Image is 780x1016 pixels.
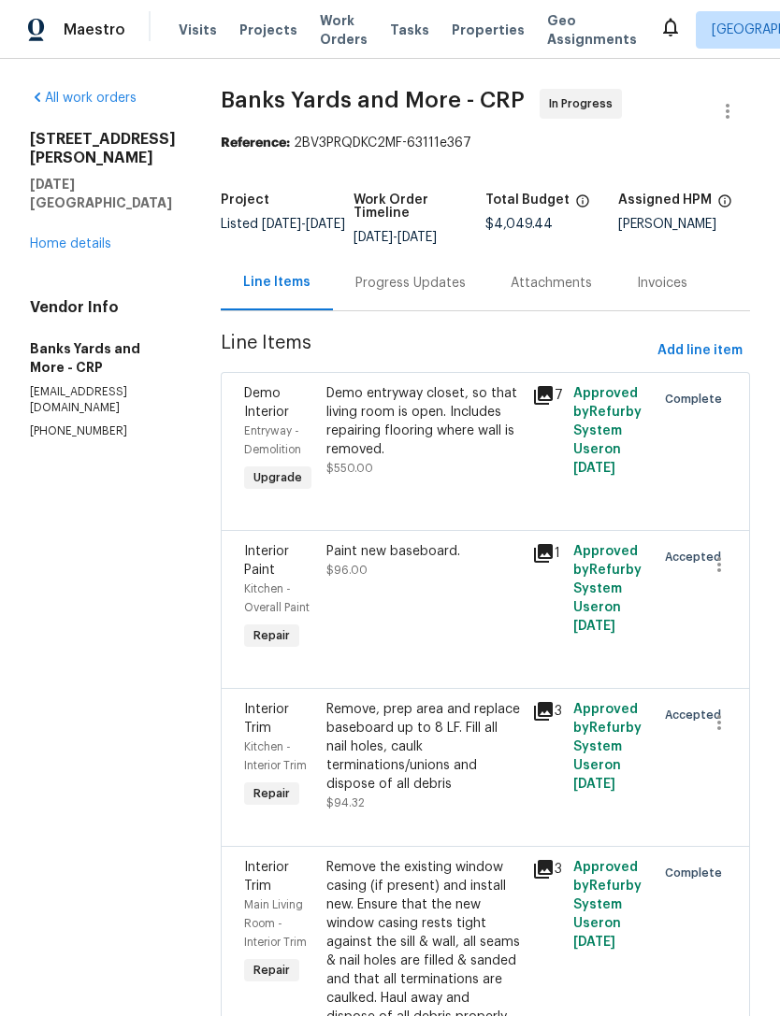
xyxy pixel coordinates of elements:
[221,334,650,368] span: Line Items
[243,273,311,292] div: Line Items
[221,134,750,152] div: 2BV3PRQDKC2MF-63111e367
[452,21,525,39] span: Properties
[326,797,365,809] span: $94.32
[246,784,297,803] span: Repair
[575,193,590,218] span: The total cost of line items that have been proposed by Opendoor. This sum includes line items th...
[573,778,615,791] span: [DATE]
[532,384,562,407] div: 7
[30,237,111,250] a: Home details
[573,861,642,949] span: Approved by Refurby System User on
[326,565,368,576] span: $96.00
[179,21,217,39] span: Visits
[573,462,615,475] span: [DATE]
[637,274,687,293] div: Invoices
[717,193,732,218] span: The hpm assigned to this work order.
[30,92,137,105] a: All work orders
[221,218,345,231] span: Listed
[30,298,176,317] h4: Vendor Info
[244,703,289,735] span: Interior Trim
[244,899,307,948] span: Main Living Room - Interior Trim
[221,89,525,111] span: Banks Yards and More - CRP
[573,936,615,949] span: [DATE]
[354,193,486,220] h5: Work Order Timeline
[326,700,521,794] div: Remove, prep area and replace baseboard up to 8 LF. Fill all nail holes, caulk terminations/union...
[246,468,310,487] span: Upgrade
[485,193,570,207] h5: Total Budget
[246,961,297,980] span: Repair
[239,21,297,39] span: Projects
[326,384,521,459] div: Demo entryway closet, so that living room is open. Includes repairing flooring where wall is remo...
[573,545,642,633] span: Approved by Refurby System User on
[532,700,562,723] div: 3
[30,130,176,167] h2: [STREET_ADDRESS][PERSON_NAME]
[221,136,290,150] b: Reference:
[262,218,345,231] span: -
[665,864,729,882] span: Complete
[355,274,466,293] div: Progress Updates
[650,334,750,368] button: Add line item
[306,218,345,231] span: [DATE]
[244,861,289,893] span: Interior Trim
[326,542,521,561] div: Paint new baseboard.
[320,11,368,49] span: Work Orders
[485,218,553,231] span: $4,049.44
[573,387,642,475] span: Approved by Refurby System User on
[326,463,373,474] span: $550.00
[665,390,729,408] span: Complete
[244,545,289,577] span: Interior Paint
[354,231,393,244] span: [DATE]
[354,231,437,244] span: -
[246,626,297,645] span: Repair
[244,741,307,771] span: Kitchen - Interior Trim
[618,193,712,207] h5: Assigned HPM
[532,858,562,880] div: 3
[30,423,176,439] p: [PHONE_NUMBER]
[549,94,620,113] span: In Progress
[573,620,615,633] span: [DATE]
[64,21,125,39] span: Maestro
[30,339,176,377] h5: Banks Yards and More - CRP
[244,387,289,419] span: Demo Interior
[511,274,592,293] div: Attachments
[30,175,176,212] h5: [DATE][GEOGRAPHIC_DATA]
[30,384,176,416] p: [EMAIL_ADDRESS][DOMAIN_NAME]
[397,231,437,244] span: [DATE]
[547,11,637,49] span: Geo Assignments
[573,703,642,791] span: Approved by Refurby System User on
[262,218,301,231] span: [DATE]
[618,218,751,231] div: [PERSON_NAME]
[390,23,429,36] span: Tasks
[244,583,310,613] span: Kitchen - Overall Paint
[244,425,301,455] span: Entryway - Demolition
[665,706,729,724] span: Accepted
[665,548,729,566] span: Accepted
[532,542,562,565] div: 1
[657,339,743,363] span: Add line item
[221,193,269,207] h5: Project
